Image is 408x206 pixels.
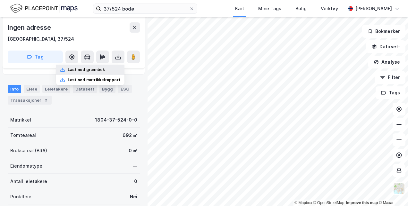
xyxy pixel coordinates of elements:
[355,5,392,12] div: [PERSON_NAME]
[235,5,244,12] div: Kart
[95,116,137,124] div: 1804-37-524-0-0
[295,5,307,12] div: Bolig
[346,201,378,205] a: Improve this map
[294,201,312,205] a: Mapbox
[313,201,344,205] a: OpenStreetMap
[8,22,52,33] div: Ingen adresse
[376,86,405,99] button: Tags
[10,116,31,124] div: Matrikkel
[8,85,21,93] div: Info
[258,5,281,12] div: Mine Tags
[130,193,137,201] div: Nei
[123,131,137,139] div: 692 ㎡
[8,96,52,105] div: Transaksjoner
[376,175,408,206] iframe: Chat Widget
[68,77,121,83] div: Last ned matrikkelrapport
[101,4,189,13] input: Søk på adresse, matrikkel, gårdeiere, leietakere eller personer
[134,178,137,185] div: 0
[321,5,338,12] div: Verktøy
[43,97,49,103] div: 2
[362,25,405,38] button: Bokmerker
[10,147,47,154] div: Bruksareal (BRA)
[8,51,63,63] button: Tag
[10,178,47,185] div: Antall leietakere
[10,162,42,170] div: Eiendomstype
[99,85,115,93] div: Bygg
[129,147,137,154] div: 0 ㎡
[133,162,137,170] div: —
[118,85,132,93] div: ESG
[73,85,97,93] div: Datasett
[24,85,40,93] div: Eiere
[68,67,105,72] div: Last ned grunnbok
[366,40,405,53] button: Datasett
[8,35,74,43] div: [GEOGRAPHIC_DATA], 37/524
[10,131,36,139] div: Tomteareal
[10,3,78,14] img: logo.f888ab2527a4732fd821a326f86c7f29.svg
[368,56,405,68] button: Analyse
[10,193,31,201] div: Punktleie
[376,175,408,206] div: Kontrollprogram for chat
[42,85,70,93] div: Leietakere
[375,71,405,84] button: Filter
